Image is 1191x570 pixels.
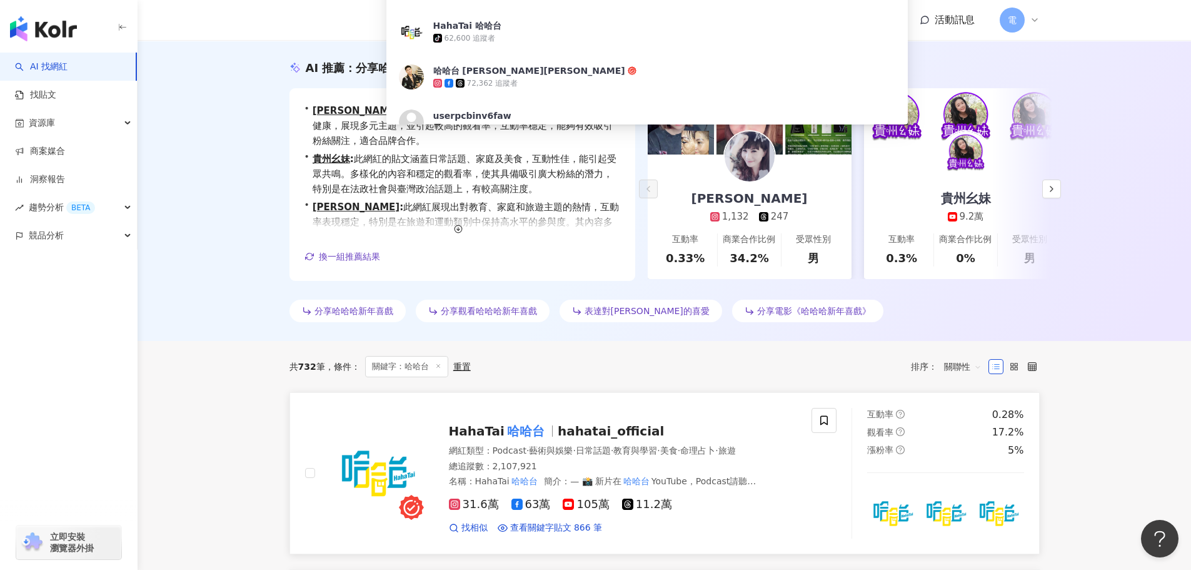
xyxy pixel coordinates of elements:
span: 關聯性 [944,357,982,377]
img: post-image [933,88,999,155]
iframe: Help Scout Beacon - Open [1141,520,1178,557]
div: 哈哈台 [PERSON_NAME][PERSON_NAME] [433,64,625,77]
a: 貴州幺妹9.2萬互動率0.3%商業合作比例0%受眾性別男 [864,155,1068,279]
span: 分享哈哈哈娱乐的網紅 [356,61,468,74]
div: 62,600 追蹤者 [445,33,496,44]
div: 受眾性別 [1012,233,1047,246]
a: [PERSON_NAME]1,132247互動率0.33%商業合作比例34.2%受眾性別男 [648,155,852,279]
div: 受眾性別 [796,233,831,246]
img: KOL Avatar [330,426,424,520]
div: 0.33% [666,250,705,266]
a: searchAI 找網紅 [15,61,68,73]
span: hahatai_official [558,424,665,439]
span: HahaTai [475,476,510,486]
div: 男 [808,250,819,266]
span: 找相似 [461,522,488,534]
span: 分享哈哈哈新年喜戲 [314,306,393,316]
div: • [304,103,620,148]
span: 分享電影《哈哈哈新年喜戲》 [757,306,871,316]
span: 互動率 [867,409,893,419]
div: [PERSON_NAME] [679,190,820,207]
img: KOL Avatar [399,109,424,135]
span: · [611,445,613,455]
img: chrome extension [20,532,44,552]
span: 立即安裝 瀏覽器外掛 [50,531,94,554]
span: · [657,445,660,455]
span: · [573,445,575,455]
div: 34.2% [730,250,768,266]
div: 男 [1024,250,1035,266]
img: post-image [1002,88,1068,155]
span: 電 [1008,13,1017,27]
span: 查看關鍵字貼文 866 筆 [510,522,603,534]
div: • [304,200,620,245]
span: 此網紅的貼文涵蓋日常話題、家庭及美食，互動性佳，能引起受眾共鳴。多樣化的內容和穩定的觀看率，使其具備吸引廣大粉絲的潛力，特別是在法政社會與臺灣政治話題上，有較高關注度。 [313,151,620,196]
img: post-image [973,488,1024,539]
a: 貴州幺妹 [313,153,350,165]
img: post-image [920,488,971,539]
div: 共 筆 [289,362,325,372]
span: 31.6萬 [449,498,499,511]
span: rise [15,203,24,212]
a: chrome extension立即安裝 瀏覽器外掛 [16,526,121,559]
span: 美食 [660,445,678,455]
div: AI 推薦 ： [306,60,469,76]
span: 日常話題 [576,445,611,455]
div: 總追蹤數 ： 2,107,921 [449,461,797,473]
div: 商業合作比例 [723,233,775,246]
mark: 哈哈台 [510,474,540,488]
div: 1,863 追蹤者 [445,123,491,134]
div: 0.3% [886,250,917,266]
div: 排序： [911,357,988,377]
img: KOL Avatar [725,131,775,181]
div: BETA [66,201,95,214]
span: 命理占卜 [680,445,715,455]
span: 732 [298,362,316,372]
img: post-image [867,488,918,539]
span: 分享觀看哈哈哈新年喜戲 [441,306,537,316]
div: • [304,151,620,196]
span: 趨勢分析 [29,193,95,221]
span: 教育與學習 [613,445,657,455]
div: 網紅類型 ： [449,445,797,457]
a: 洞察報告 [15,173,65,186]
div: 1,132 [722,210,749,223]
button: 換一組推薦結果 [304,247,381,266]
span: 藝術與娛樂 [529,445,573,455]
span: : [350,153,354,165]
a: [PERSON_NAME] [313,201,400,213]
span: question-circle [896,427,905,436]
img: KOL Avatar [399,19,424,44]
div: 72,362 追蹤者 [467,78,518,89]
div: 247 [771,210,789,223]
span: 11.2萬 [622,498,672,511]
span: : [400,201,403,213]
div: 貴州幺妹 [928,190,1003,207]
img: KOL Avatar [941,131,991,181]
span: 105萬 [563,498,609,511]
span: 關鍵字：哈哈台 [365,356,448,377]
a: KOL AvatarHahaTai哈哈台hahatai_official網紅類型：Podcast·藝術與娛樂·日常話題·教育與學習·美食·命理占卜·旅遊總追蹤數：2,107,921名稱：Haha... [289,392,1040,554]
mark: 哈哈台 [505,421,547,441]
div: 9.2萬 [960,210,984,223]
span: 63萬 [511,498,551,511]
a: 找貼文 [15,89,56,101]
span: 競品分析 [29,221,64,250]
a: 找相似 [449,522,488,534]
span: · [678,445,680,455]
div: 5% [1008,444,1023,457]
mark: 哈哈台 [621,474,651,488]
a: 查看關鍵字貼文 866 筆 [498,522,603,534]
div: 互動率 [888,233,915,246]
div: 0.28% [992,408,1024,422]
span: HahaTai [449,424,505,439]
a: [PERSON_NAME] [313,105,400,116]
img: logo [10,16,77,41]
span: 此網紅專注於美妝時尚及保養領域，內容涵蓋醫療與健康，展現多元主題，並引起較高的觀看率，互動率穩定，能夠有效吸引粉絲關注，適合品牌合作。 [313,103,620,148]
span: 表達對[PERSON_NAME]的喜愛 [585,306,710,316]
span: · [715,445,718,455]
span: 此網紅展現出對教育、家庭和旅遊主題的熱情，互動率表現穩定，特別是在旅遊和運動類別中保持高水平的參與度。其內容多元，能吸引不同族羣，適合進行品牌合作，提升曝光度。 [313,200,620,245]
span: 旅遊 [718,445,736,455]
span: 名稱 ： [449,476,540,486]
div: 17.2% [992,425,1024,439]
